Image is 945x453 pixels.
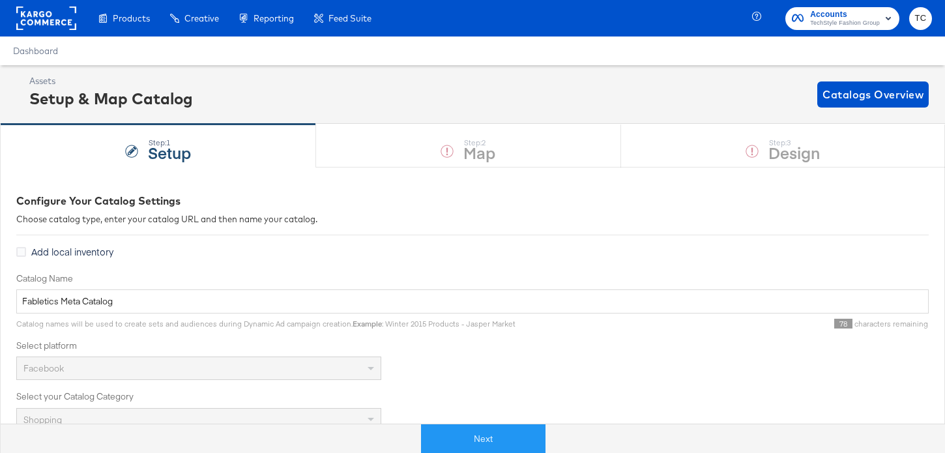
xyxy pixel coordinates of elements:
span: Add local inventory [31,245,113,258]
label: Select your Catalog Category [16,390,929,403]
span: Catalogs Overview [822,85,923,104]
span: Reporting [254,13,294,23]
strong: Example [353,319,382,329]
label: Select platform [16,340,929,352]
strong: Setup [148,141,191,163]
span: TechStyle Fashion Group [810,18,880,29]
div: Choose catalog type, enter your catalog URL and then name your catalog. [16,213,929,226]
button: TC [909,7,932,30]
span: Feed Suite [328,13,371,23]
button: Catalogs Overview [817,81,929,108]
div: Step: 1 [148,138,191,147]
div: characters remaining [516,319,929,329]
span: Products [113,13,150,23]
div: Assets [29,75,193,87]
span: TC [914,11,927,26]
button: AccountsTechStyle Fashion Group [785,7,899,30]
div: Setup & Map Catalog [29,87,193,110]
label: Catalog Name [16,272,929,285]
span: Creative [184,13,219,23]
a: Dashboard [13,46,58,56]
div: Configure Your Catalog Settings [16,194,929,209]
span: 78 [834,319,852,329]
input: Name your catalog e.g. My Dynamic Product Catalog [16,289,929,314]
span: Accounts [810,8,880,22]
span: Facebook [23,362,64,374]
span: Catalog names will be used to create sets and audiences during Dynamic Ad campaign creation. : Wi... [16,319,516,329]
